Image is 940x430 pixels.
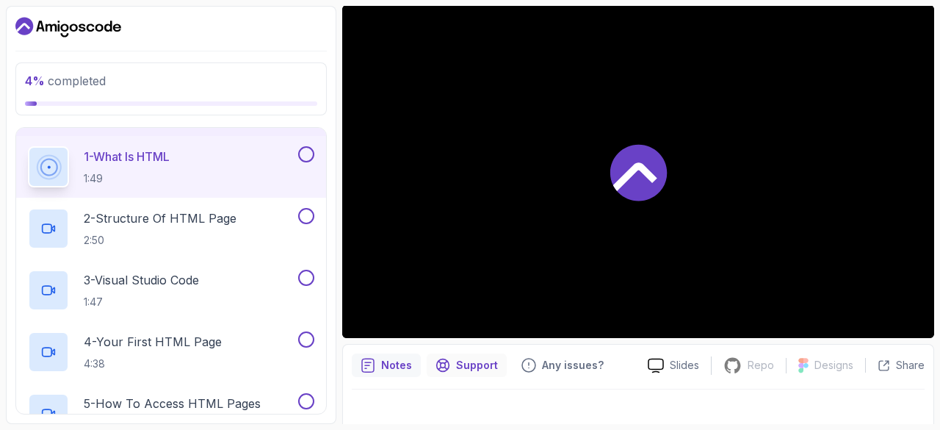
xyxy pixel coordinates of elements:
p: Designs [814,358,853,373]
p: 4 - Your First HTML Page [84,333,222,351]
p: 1:49 [84,171,170,186]
p: Support [456,358,498,373]
p: Any issues? [542,358,604,373]
button: 4-Your First HTML Page4:38 [28,332,314,373]
p: 1:47 [84,295,199,309]
p: 2 - Structure Of HTML Page [84,209,236,227]
p: 1 - What Is HTML [84,148,170,165]
button: Support button [427,354,507,377]
button: 1-What Is HTML1:49 [28,146,314,187]
p: 3 - Visual Studio Code [84,271,199,289]
a: Dashboard [15,15,121,39]
p: 5 - How To Access HTML Pages [84,395,261,412]
button: notes button [352,354,421,377]
p: 4:38 [84,356,222,371]
span: completed [25,74,106,88]
p: Share [896,358,925,373]
button: Share [865,358,925,373]
p: Repo [748,358,774,373]
span: 4 % [25,74,45,88]
button: 2-Structure Of HTML Page2:50 [28,208,314,249]
p: Notes [381,358,412,373]
button: 3-Visual Studio Code1:47 [28,270,314,311]
button: Feedback button [513,354,612,377]
p: 2:50 [84,233,236,248]
p: Slides [670,358,699,373]
a: Slides [636,358,711,373]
